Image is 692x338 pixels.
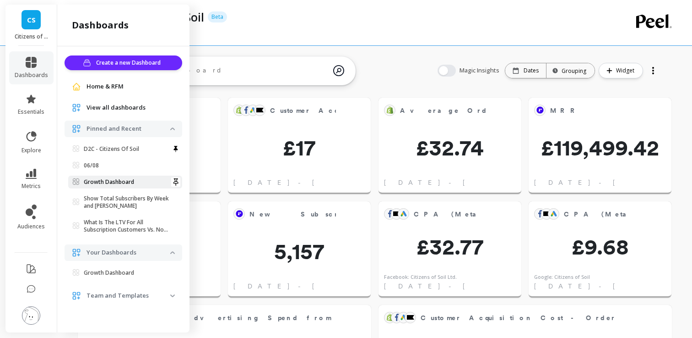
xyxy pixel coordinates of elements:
p: Team and Templates [86,291,170,300]
img: navigation item icon [72,248,81,257]
div: Grouping [555,66,586,75]
span: [DATE] - [DATE] [233,178,369,187]
span: Customer Acquisition Cost - Order [270,106,465,116]
span: New Subscribers [249,210,370,219]
span: [DATE] - [DATE] [534,178,670,187]
p: Citizens of Soil [15,33,48,40]
span: Customer Acquisition Cost - Order [270,104,336,117]
div: Domain: [DOMAIN_NAME] [24,24,101,31]
span: View all dashboards [86,103,146,112]
span: dashboards [15,72,48,79]
span: £119,499.42 [529,137,671,159]
img: website_grey.svg [15,24,22,31]
span: [DATE] - [DATE] [384,178,520,187]
span: MRR [550,106,580,116]
span: [DATE] - [DATE] [534,282,670,291]
img: logo_orange.svg [15,15,22,22]
span: Average Order Value (New) [400,106,596,116]
img: navigation item icon [72,124,81,133]
p: Dates [524,67,539,74]
img: navigation item icon [72,82,81,91]
img: navigation item icon [72,103,81,112]
div: Keywords by Traffic [101,54,154,60]
p: Show Total Subscribers By Week and [PERSON_NAME] [84,195,170,210]
p: D2C - Citizens Of Soil [84,145,139,153]
div: Google: Citizens of Soil [534,273,590,281]
span: Customer Acquisition Cost - Order [421,311,637,324]
span: £32.77 [378,236,521,258]
img: down caret icon [170,251,175,254]
span: Create a new Dashboard [96,58,163,67]
a: View all dashboards [86,103,175,112]
span: CPA (Meta + Google) [564,208,637,221]
span: Return On Advertising Spend from new customers [120,313,426,323]
span: essentials [18,108,44,116]
p: 06/08 [84,162,99,169]
button: Widget [599,63,643,78]
p: Your Dashboards [86,248,170,257]
p: Growth Dashboard [84,178,134,186]
span: £32.74 [378,137,521,159]
div: v 4.0.25 [26,15,45,22]
span: Return On Advertising Spend from new customers [120,311,336,324]
div: Facebook: Citizens of Soil Ltd. [384,273,457,281]
span: Customer Acquisition Cost - Order [421,313,616,323]
div: Domain Overview [35,54,82,60]
img: down caret icon [170,127,175,130]
button: Create a new Dashboard [65,55,182,70]
p: What Is The LTV For All Subscription Customers Vs. Non-subscription Customers? [84,219,170,233]
span: New Subscribers [249,208,336,221]
span: audiences [17,223,45,230]
span: metrics [22,183,41,190]
p: Beta [208,11,227,22]
img: magic search icon [333,58,344,83]
img: navigation item icon [72,291,81,300]
span: CPA (Meta + Google) [414,210,544,219]
img: tab_domain_overview_orange.svg [25,53,32,61]
p: Pinned and Recent [86,124,170,133]
span: [DATE] - [DATE] [233,282,369,291]
span: CPA (Meta + Google) [414,208,487,221]
h2: dashboards [72,19,129,32]
span: MRR [550,104,637,117]
p: Growth Dashboard [84,269,134,277]
span: £9.68 [529,236,671,258]
img: down caret icon [170,294,175,297]
span: explore [22,147,41,154]
span: Widget [616,66,637,75]
span: 5,157 [228,240,371,262]
span: CS [27,15,36,25]
span: Home & RFM [86,82,124,91]
span: Average Order Value (New) [400,104,487,117]
span: [DATE] - [DATE] [384,282,520,291]
span: £17 [228,137,371,159]
img: profile picture [22,306,40,325]
span: Magic Insights [460,66,501,75]
img: tab_keywords_by_traffic_grey.svg [91,53,98,61]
